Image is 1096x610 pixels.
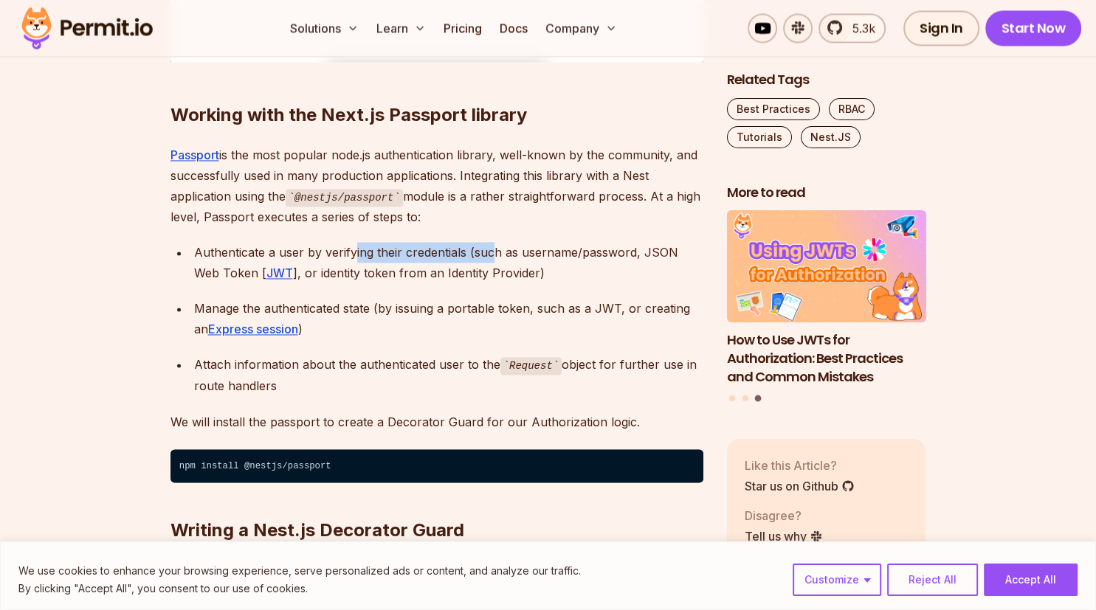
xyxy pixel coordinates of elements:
div: Authenticate a user by verifying their credentials (such as username/password, JSON Web Token [ ]... [194,242,703,283]
button: Solutions [284,13,365,43]
button: Learn [370,13,432,43]
p: We will install the passport to create a Decorator Guard for our Authorization logic. [170,411,703,431]
a: Star us on Github [745,477,855,495]
a: Nest.JS [801,126,861,148]
p: is the most popular node.js authentication library, well-known by the community, and successfully... [170,145,703,228]
h2: Writing a Nest.js Decorator Guard [170,459,703,541]
img: Permit logo [15,3,159,53]
a: JWT [266,266,293,280]
h2: More to read [727,184,926,202]
a: Best Practices [727,98,820,120]
a: Passport [170,148,219,162]
a: Sign In [903,10,979,46]
a: Tutorials [727,126,792,148]
button: Company [540,13,623,43]
h2: Related Tags [727,71,926,89]
p: Disagree? [745,507,823,524]
code: npm install @nestjs/passport [170,449,703,483]
a: Express session [208,322,298,336]
code: Request [500,357,562,375]
p: We use cookies to enhance your browsing experience, serve personalized ads or content, and analyz... [18,562,581,580]
button: Go to slide 2 [742,395,748,401]
a: RBAC [829,98,875,120]
div: Posts [727,211,926,404]
button: Customize [793,564,881,596]
h2: Working with the Next.js Passport library [170,44,703,127]
a: Tell us why [745,527,823,545]
div: Manage the authenticated state (by issuing a portable token, such as a JWT, or creating an ) [194,298,703,339]
div: Attach information about the authenticated user to the object for further use in route handlers [194,354,703,396]
h3: How to Use JWTs for Authorization: Best Practices and Common Mistakes [727,331,926,386]
button: Reject All [887,564,978,596]
a: Start Now [985,10,1082,46]
a: Docs [494,13,534,43]
button: Go to slide 1 [729,395,735,401]
p: Like this Article? [745,457,855,474]
p: By clicking "Accept All", you consent to our use of cookies. [18,580,581,597]
a: 5.3k [818,13,886,43]
a: How to Use JWTs for Authorization: Best Practices and Common MistakesHow to Use JWTs for Authoriz... [727,211,926,387]
button: Go to slide 3 [755,395,762,402]
code: @nestjs/passport [286,189,403,207]
span: 5.3k [844,19,875,37]
button: Accept All [984,564,1078,596]
a: Pricing [438,13,488,43]
img: How to Use JWTs for Authorization: Best Practices and Common Mistakes [727,211,926,323]
li: 3 of 3 [727,211,926,387]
